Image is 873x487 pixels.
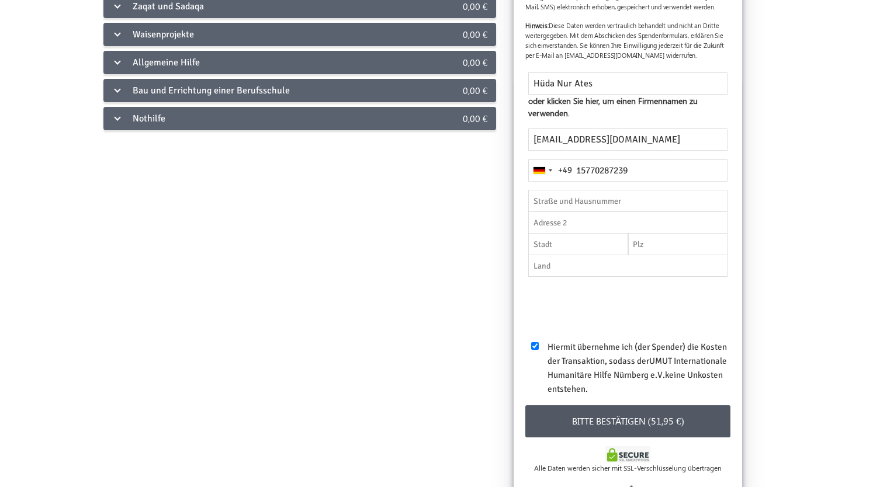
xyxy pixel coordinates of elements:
[528,211,728,234] input: Adresse 2
[528,128,728,151] input: E-Mail *
[528,72,728,95] input: Name *
[103,107,421,130] div: Nothilfe
[548,342,727,394] span: Hiermit übernehme ich (der Spender) die Kosten der Transaktion, sodass der keine Unkosten entstehen.
[103,79,421,102] div: Bau und Errichtung einer Berufsschule
[528,286,706,331] iframe: reCAPTCHA
[528,95,728,120] span: oder klicken Sie hier, um einen Firmennamen zu verwenden.
[548,356,727,380] span: UMUT Internationale Humanitäre Hilfe Nürnberg e.V.
[463,56,487,68] span: 0,00 €
[525,462,730,473] div: Alle Daten werden sicher mit SSL-Verschlüsselung übertragen
[514,15,742,67] h6: Diese Daten werden vertraulich behandelt und nicht an Dritte weitergegeben. Mit dem Abschicken de...
[525,405,730,437] button: Bitte bestätigen (51,95 €)
[463,84,487,96] span: 0,00 €
[528,190,728,212] input: Straße und Hausnummer
[463,112,487,124] span: 0,00 €
[463,28,487,40] span: 0,00 €
[103,51,421,74] div: Allgemeine Hilfe
[528,255,728,277] input: Land
[628,233,728,255] input: Plz
[529,160,572,181] button: Selected country
[525,21,549,30] strong: Hinweis:
[103,23,421,46] div: Waisenprojekte
[528,233,628,255] input: Stadt
[528,159,728,182] input: 1512 3456789 *
[558,164,572,177] div: +49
